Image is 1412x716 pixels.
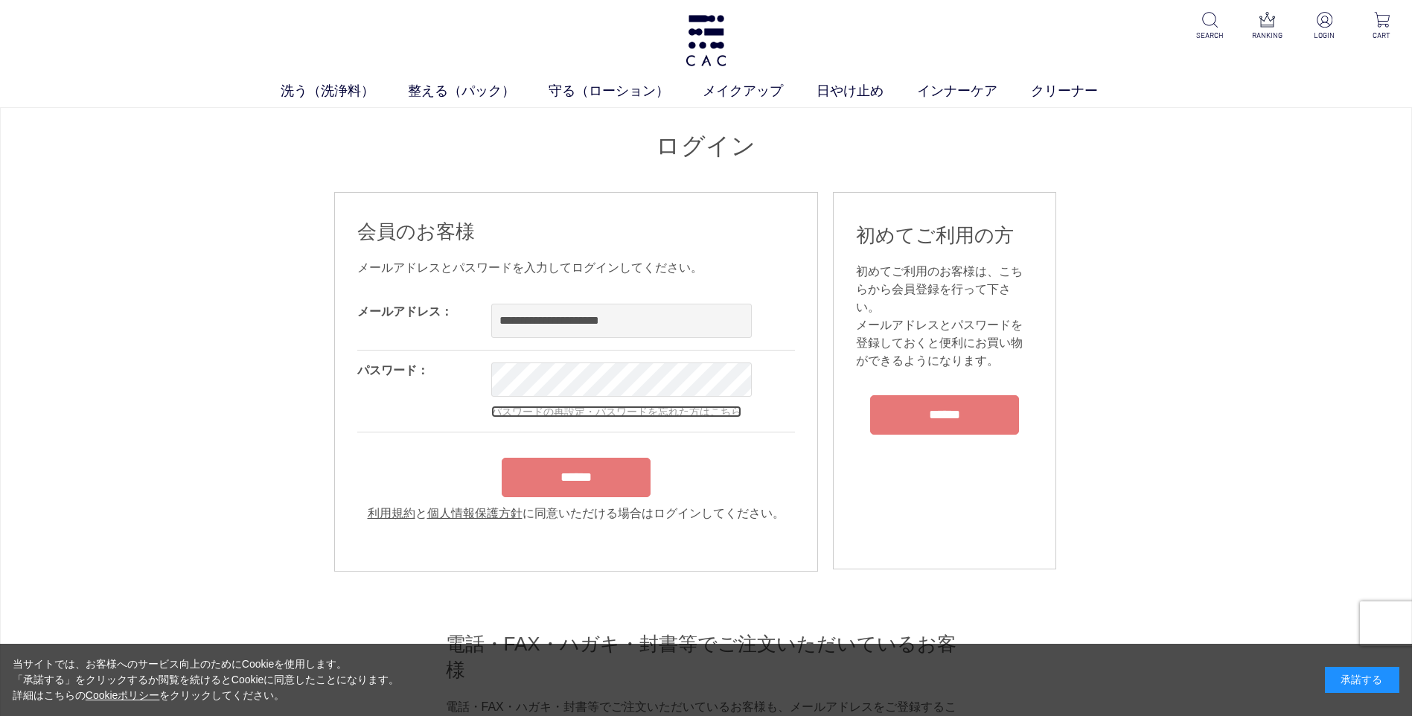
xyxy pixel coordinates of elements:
div: 当サイトでは、お客様へのサービス向上のためにCookieを使用します。 「承諾する」をクリックするか閲覧を続けるとCookieに同意したことになります。 詳細はこちらの をクリックしてください。 [13,656,400,703]
a: Cookieポリシー [86,689,160,701]
p: LOGIN [1306,30,1343,41]
div: 初めてご利用のお客様は、こちらから会員登録を行って下さい。 メールアドレスとパスワードを登録しておくと便利にお買い物ができるようになります。 [856,263,1033,370]
p: RANKING [1249,30,1285,41]
div: メールアドレスとパスワードを入力してログインしてください。 [357,259,795,277]
h2: 電話・FAX・ハガキ・封書等でご注文いただいているお客様 [446,631,967,683]
span: 初めてご利用の方 [856,224,1014,246]
a: 洗う（洗浄料） [281,81,408,101]
a: 日やけ止め [817,81,917,101]
div: 承諾する [1325,667,1399,693]
label: メールアドレス： [357,305,453,318]
a: 利用規約 [368,507,415,520]
a: 守る（ローション） [549,81,703,101]
a: 整える（パック） [408,81,549,101]
a: メイクアップ [703,81,817,101]
h1: ログイン [334,130,1079,162]
a: SEARCH [1192,12,1228,41]
a: パスワードの再設定・パスワードを忘れた方はこちら [491,406,741,418]
a: LOGIN [1306,12,1343,41]
p: SEARCH [1192,30,1228,41]
span: 会員のお客様 [357,220,475,243]
label: パスワード： [357,364,429,377]
a: 個人情報保護方針 [427,507,523,520]
a: インナーケア [917,81,1031,101]
a: クリーナー [1031,81,1131,101]
a: CART [1364,12,1400,41]
p: CART [1364,30,1400,41]
a: RANKING [1249,12,1285,41]
img: logo [683,15,729,66]
div: と に同意いただける場合はログインしてください。 [357,505,795,522]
